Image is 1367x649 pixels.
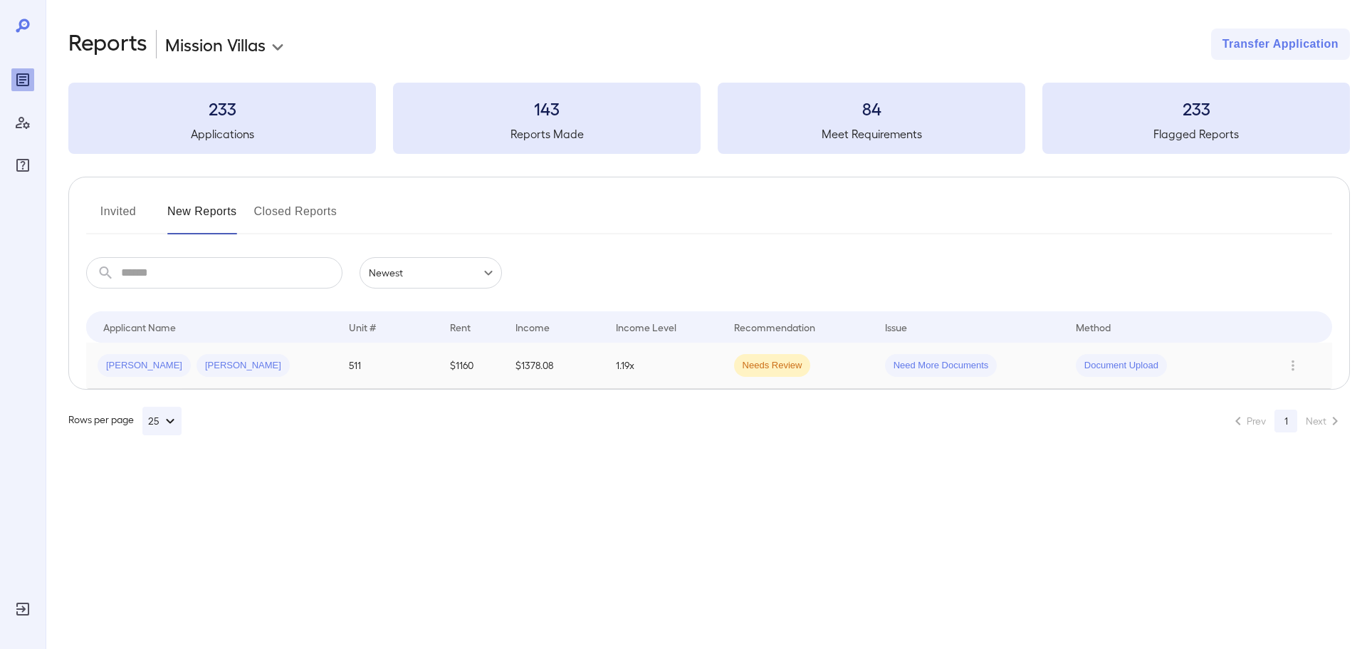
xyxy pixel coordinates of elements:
span: Needs Review [734,359,811,373]
p: Mission Villas [165,33,266,56]
div: FAQ [11,154,34,177]
h3: 233 [1042,97,1350,120]
h5: Flagged Reports [1042,125,1350,142]
div: Reports [11,68,34,91]
span: [PERSON_NAME] [98,359,191,373]
div: Recommendation [734,318,815,336]
div: Rows per page [68,407,182,435]
div: Manage Users [11,111,34,134]
div: Rent [450,318,473,336]
span: Need More Documents [885,359,997,373]
button: New Reports [167,200,237,234]
button: Row Actions [1282,354,1304,377]
button: 25 [142,407,182,435]
h5: Reports Made [393,125,701,142]
nav: pagination navigation [1223,410,1350,432]
td: $1378.08 [504,343,604,389]
button: page 1 [1274,410,1297,432]
h3: 233 [68,97,376,120]
span: [PERSON_NAME] [197,359,290,373]
div: Unit # [349,318,376,336]
div: Issue [885,318,908,336]
h5: Meet Requirements [718,125,1025,142]
h2: Reports [68,28,147,60]
div: Income [515,318,550,336]
td: 511 [337,343,438,389]
td: 1.19x [604,343,722,389]
div: Applicant Name [103,318,176,336]
td: $1160 [439,343,504,389]
h3: 84 [718,97,1025,120]
span: Document Upload [1076,359,1167,373]
div: Income Level [616,318,676,336]
div: Log Out [11,598,34,621]
button: Transfer Application [1211,28,1350,60]
div: Method [1076,318,1111,336]
summary: 233Applications143Reports Made84Meet Requirements233Flagged Reports [68,83,1350,154]
button: Invited [86,200,150,234]
button: Closed Reports [254,200,337,234]
h3: 143 [393,97,701,120]
h5: Applications [68,125,376,142]
div: Newest [360,257,502,289]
